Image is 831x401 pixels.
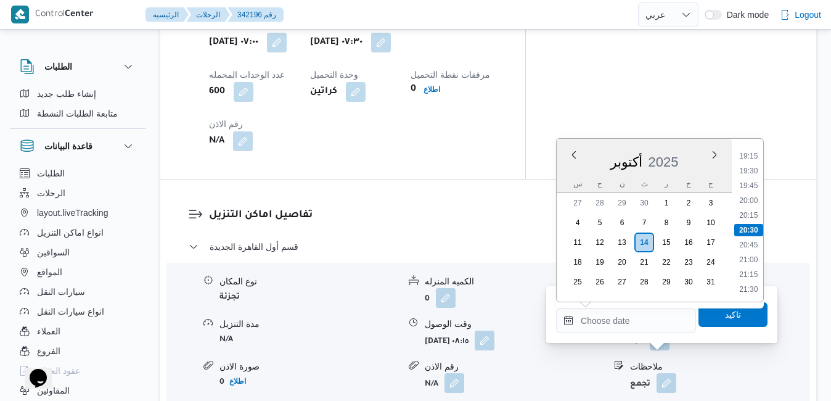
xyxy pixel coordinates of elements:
div: day-29 [657,272,676,292]
b: N/A [209,134,224,149]
span: رقم الاذن [209,119,243,129]
button: المواقع [15,262,141,282]
div: day-18 [568,252,587,272]
button: layout.liveTracking [15,203,141,223]
li: 19:30 [734,165,763,177]
div: month-٢٠٢٥-١٠ [567,193,722,292]
div: ن [612,175,632,192]
button: متابعة الطلبات النشطة [15,104,141,123]
div: ح [590,175,610,192]
div: س [568,175,587,192]
b: اطلاع [424,85,440,94]
div: day-27 [612,272,632,292]
div: day-29 [612,193,632,213]
button: السواقين [15,242,141,262]
button: سيارات النقل [15,282,141,302]
button: قسم أول القاهرة الجديدة [189,239,788,254]
div: day-28 [634,272,654,292]
div: day-11 [568,233,587,252]
button: 342196 رقم [227,7,284,22]
div: مدة التنزيل [219,318,399,331]
span: إنشاء طلب جديد [37,86,96,101]
button: الرحلات [15,183,141,203]
b: تجزئة [219,293,240,302]
div: وقت الوصول [425,318,604,331]
span: Logout [795,7,821,22]
b: [DATE] ٠٨:١٥ [425,337,469,346]
li: 21:00 [734,254,763,266]
span: انواع اماكن التنزيل [37,225,104,240]
b: [DATE] ٠٧:٣٠ [310,35,362,50]
span: السواقين [37,245,70,260]
div: الكميه المنزله [425,275,604,288]
div: day-9 [679,213,698,233]
div: day-7 [634,213,654,233]
h3: قاعدة البيانات [44,139,92,154]
div: day-17 [701,233,721,252]
div: day-15 [657,233,676,252]
b: N/A [219,336,233,344]
h3: تفاصيل اماكن التنزيل [209,207,788,224]
span: عدد الوحدات المحمله [209,70,285,80]
li: 20:30 [734,224,763,236]
div: day-10 [701,213,721,233]
button: اطلاع [419,82,445,97]
div: day-23 [679,252,698,272]
b: 0 [219,378,224,387]
li: 20:45 [734,239,763,251]
b: اطلاع [229,377,246,386]
iframe: chat widget [12,352,52,389]
div: ج [701,175,721,192]
span: المقاولين [37,383,70,398]
div: day-6 [612,213,632,233]
div: رقم الاذن [425,360,604,373]
button: قاعدة البيانات [20,139,136,154]
div: day-26 [590,272,610,292]
div: ث [634,175,654,192]
button: الطلبات [20,59,136,74]
button: إنشاء طلب جديد [15,84,141,104]
span: العملاء [37,324,60,339]
b: 0 [425,295,430,304]
span: متابعة الطلبات النشطة [37,106,118,121]
div: day-22 [657,252,676,272]
span: تاكيد [725,307,741,322]
div: day-24 [701,252,721,272]
div: day-13 [612,233,632,252]
li: 20:00 [734,194,763,207]
div: day-8 [657,213,676,233]
b: N/A [425,380,438,389]
span: الرحلات [37,186,65,200]
button: انواع سيارات النقل [15,302,141,321]
button: اطلاع [224,374,251,389]
b: 600 [209,85,225,99]
div: Button. Open the year selector. 2025 is currently selected. [648,154,679,170]
b: كراتين [310,85,337,99]
div: نوع المكان [219,275,399,288]
div: day-16 [679,233,698,252]
span: الطلبات [37,166,65,181]
span: عقود العملاء [37,363,80,378]
span: الفروع [37,344,60,358]
b: N/A [630,337,644,346]
img: X8yXhbKr1z7QwAAAABJRU5ErkJggg== [11,6,29,23]
div: day-1 [657,193,676,213]
div: day-5 [590,213,610,233]
button: Logout [775,2,826,27]
div: day-27 [568,193,587,213]
div: day-28 [590,193,610,213]
div: ملاحظات [630,360,809,373]
div: day-14 [634,233,654,252]
div: day-3 [701,193,721,213]
span: Dark mode [722,10,769,20]
b: 0 [411,82,416,97]
button: عقود العملاء [15,361,141,381]
div: day-2 [679,193,698,213]
div: day-19 [590,252,610,272]
span: مرفقات نقطة التحميل [411,70,490,80]
button: العملاء [15,321,141,341]
button: انواع اماكن التنزيل [15,223,141,242]
span: انواع سيارات النقل [37,304,104,319]
div: day-20 [612,252,632,272]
